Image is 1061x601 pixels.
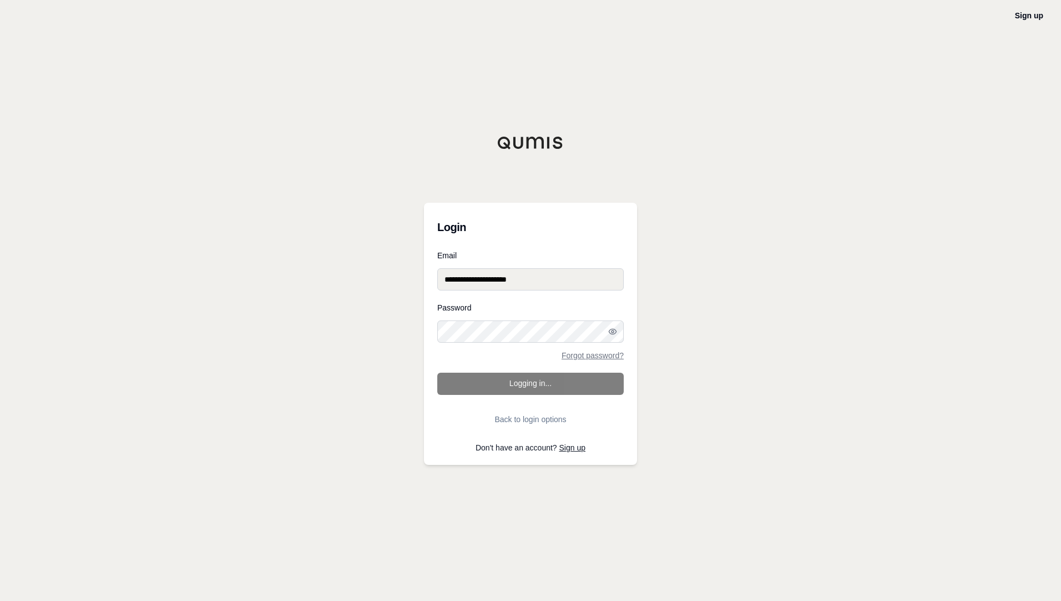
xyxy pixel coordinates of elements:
[559,443,585,452] a: Sign up
[437,408,624,430] button: Back to login options
[562,352,624,359] a: Forgot password?
[1015,11,1043,20] a: Sign up
[437,252,624,259] label: Email
[437,444,624,452] p: Don't have an account?
[497,136,564,149] img: Qumis
[437,304,624,312] label: Password
[437,216,624,238] h3: Login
